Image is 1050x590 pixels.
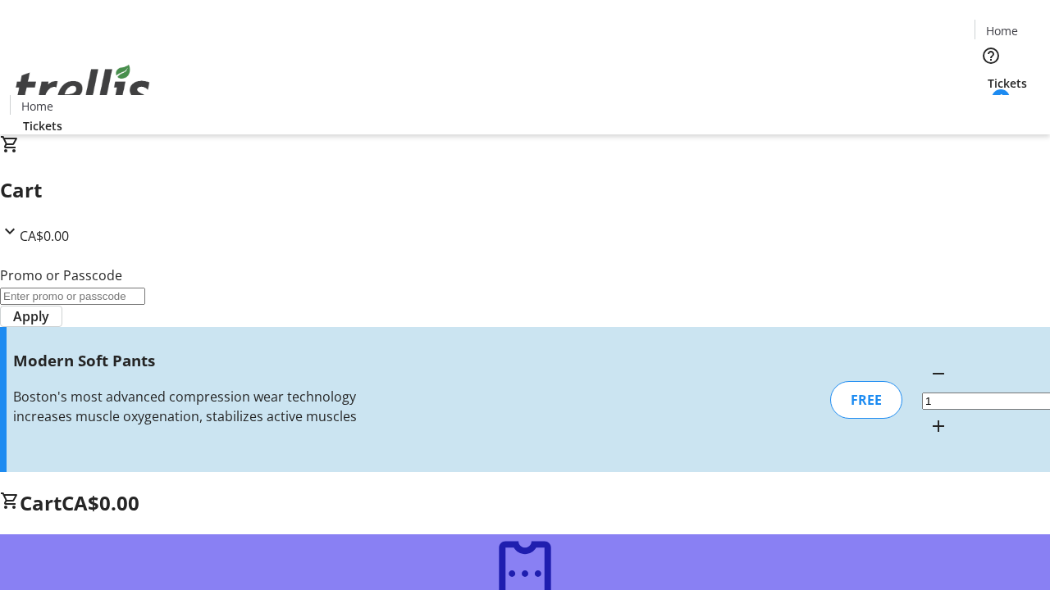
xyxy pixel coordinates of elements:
[13,349,372,372] h3: Modern Soft Pants
[830,381,902,419] div: FREE
[922,410,955,442] button: Increment by one
[21,98,53,115] span: Home
[975,92,1007,125] button: Cart
[922,357,955,390] button: Decrement by one
[11,98,63,115] a: Home
[975,22,1028,39] a: Home
[975,75,1040,92] a: Tickets
[975,39,1007,72] button: Help
[10,117,75,134] a: Tickets
[20,227,69,245] span: CA$0.00
[986,22,1018,39] span: Home
[62,489,139,516] span: CA$0.00
[10,47,156,129] img: Orient E2E Organization Y5mjeEVrPU's Logo
[23,117,62,134] span: Tickets
[13,306,49,326] span: Apply
[988,75,1027,92] span: Tickets
[13,387,372,426] div: Boston's most advanced compression wear technology increases muscle oxygenation, stabilizes activ...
